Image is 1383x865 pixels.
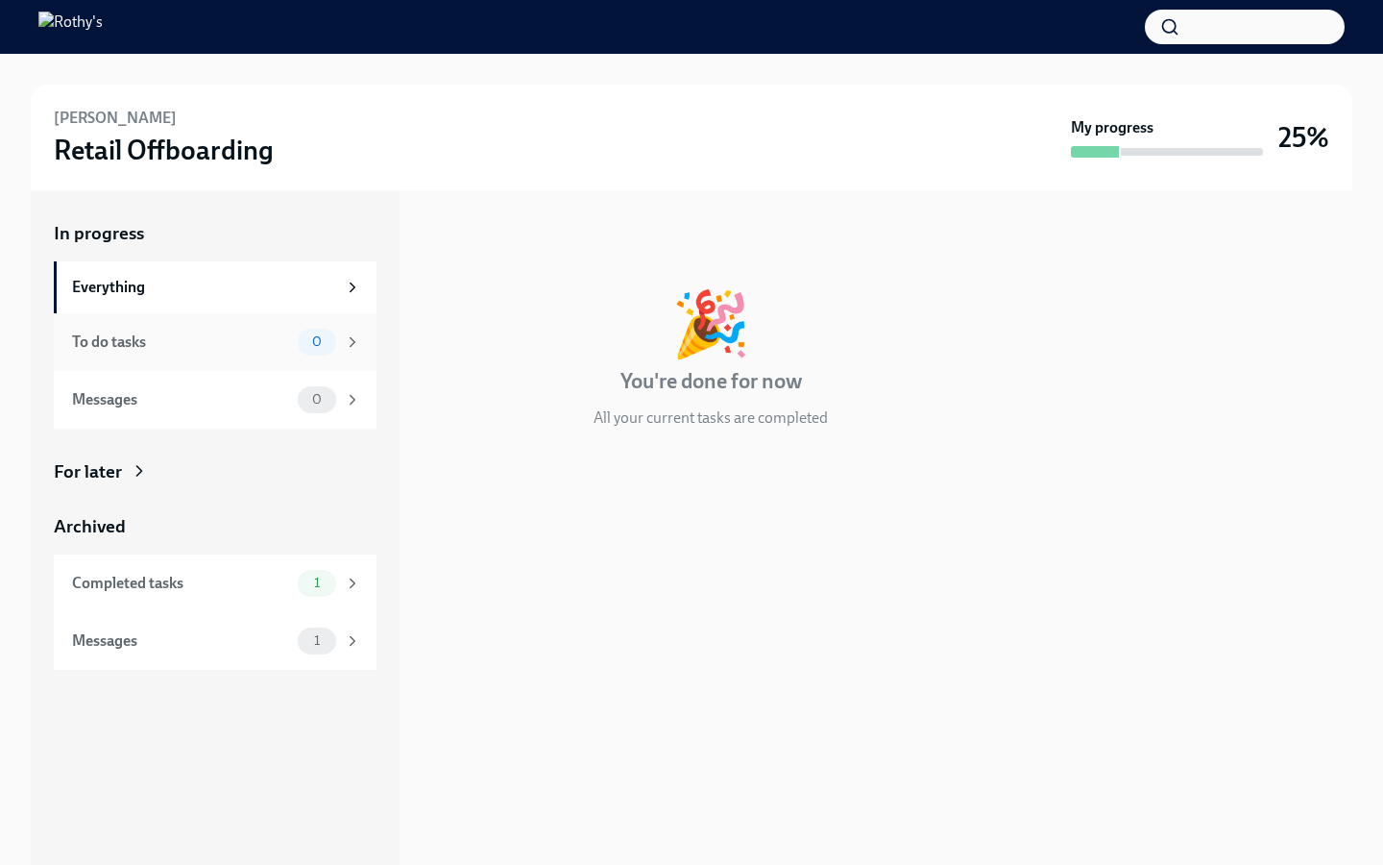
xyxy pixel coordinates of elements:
div: Messages [72,389,290,410]
p: All your current tasks are completed [594,408,828,429]
div: 🎉 [671,292,750,356]
strong: My progress [1071,117,1153,138]
div: In progress [423,221,513,246]
span: 1 [303,633,331,648]
a: Messages0 [54,371,376,429]
a: To do tasks0 [54,313,376,371]
a: For later [54,459,376,484]
div: For later [54,459,122,484]
a: Archived [54,514,376,539]
h3: Retail Offboarding [54,133,274,167]
h6: [PERSON_NAME] [54,108,177,129]
h3: 25% [1278,120,1329,155]
div: Completed tasks [72,573,290,594]
div: To do tasks [72,332,290,353]
img: Rothy's [38,12,103,42]
h4: You're done for now [620,367,802,396]
div: Everything [72,277,336,298]
a: Completed tasks1 [54,555,376,612]
a: In progress [54,221,376,246]
a: Everything [54,261,376,313]
div: Messages [72,630,290,652]
span: 0 [301,334,333,349]
span: 0 [301,392,333,407]
a: Messages1 [54,612,376,670]
span: 1 [303,576,331,590]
